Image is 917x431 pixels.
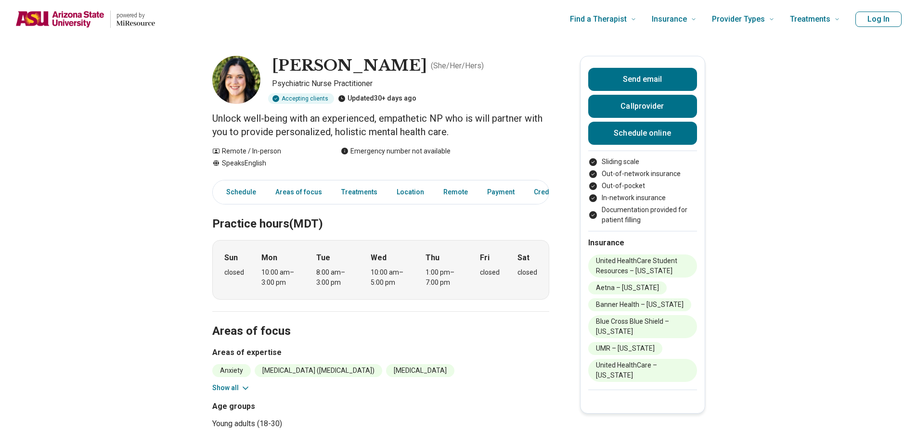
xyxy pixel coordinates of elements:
[212,56,260,104] img: Andrea Stults, Psychiatric Nurse Practitioner
[652,13,687,26] span: Insurance
[790,13,830,26] span: Treatments
[272,78,549,89] p: Psychiatric Nurse Practitioner
[270,182,328,202] a: Areas of focus
[431,60,484,72] p: ( She/Her/Hers )
[224,252,238,264] strong: Sun
[588,169,697,179] li: Out-of-network insurance
[255,364,382,377] li: [MEDICAL_DATA] ([MEDICAL_DATA])
[212,364,251,377] li: Anxiety
[272,56,427,76] h1: [PERSON_NAME]
[588,122,697,145] a: Schedule online
[212,146,322,156] div: Remote / In-person
[588,281,667,294] li: Aetna – [US_STATE]
[588,237,697,249] h2: Insurance
[426,252,439,264] strong: Thu
[371,252,387,264] strong: Wed
[212,418,377,430] li: Young adults (18-30)
[261,252,277,264] strong: Mon
[316,252,330,264] strong: Tue
[570,13,627,26] span: Find a Therapist
[212,300,549,340] h2: Areas of focus
[588,181,697,191] li: Out-of-pocket
[588,298,691,311] li: Banner Health – [US_STATE]
[588,205,697,225] li: Documentation provided for patient filling
[268,93,334,104] div: Accepting clients
[212,240,549,300] div: When does the program meet?
[386,364,454,377] li: [MEDICAL_DATA]
[212,383,250,393] button: Show all
[588,359,697,382] li: United HealthCare – [US_STATE]
[212,193,549,232] h2: Practice hours (MDT)
[15,4,155,35] a: Home page
[588,157,697,167] li: Sliding scale
[371,267,408,288] div: 10:00 am – 5:00 pm
[517,267,537,278] div: closed
[224,267,244,278] div: closed
[116,12,155,19] p: powered by
[517,252,530,264] strong: Sat
[588,157,697,225] ul: Payment options
[528,182,576,202] a: Credentials
[215,182,262,202] a: Schedule
[261,267,298,288] div: 10:00 am – 3:00 pm
[588,254,697,278] li: United HealthCare Student Resources – [US_STATE]
[212,347,549,358] h3: Areas of expertise
[438,182,474,202] a: Remote
[588,95,697,118] button: Callprovider
[712,13,765,26] span: Provider Types
[336,182,383,202] a: Treatments
[212,401,377,412] h3: Age groups
[391,182,430,202] a: Location
[588,315,697,338] li: Blue Cross Blue Shield – [US_STATE]
[588,342,662,355] li: UMR – [US_STATE]
[212,112,549,139] p: Unlock well-being with an experienced, empathetic NP who is will partner with you to provide pers...
[212,158,322,168] div: Speaks English
[480,267,500,278] div: closed
[341,146,451,156] div: Emergency number not available
[588,68,697,91] button: Send email
[316,267,353,288] div: 8:00 am – 3:00 pm
[338,93,416,104] div: Updated 30+ days ago
[481,182,520,202] a: Payment
[426,267,463,288] div: 1:00 pm – 7:00 pm
[855,12,902,27] button: Log In
[588,193,697,203] li: In-network insurance
[480,252,490,264] strong: Fri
